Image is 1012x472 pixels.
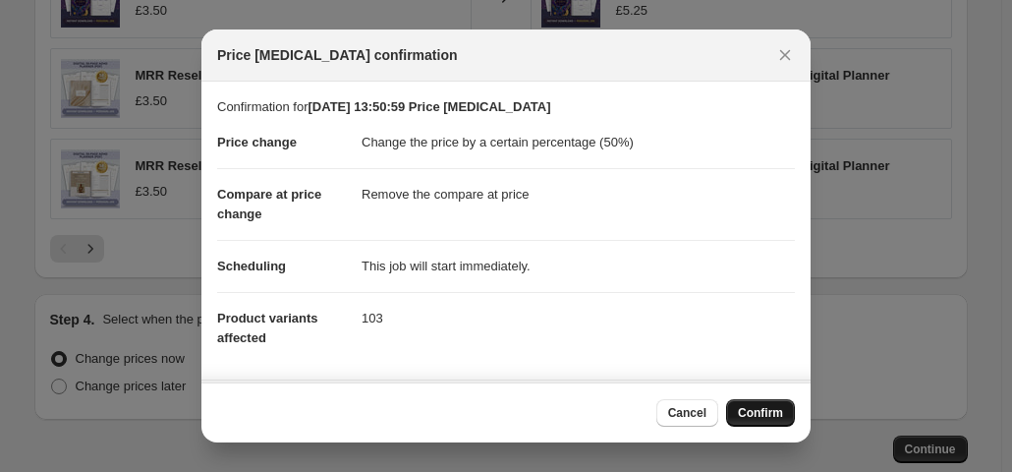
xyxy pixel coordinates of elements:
[217,259,286,273] span: Scheduling
[217,45,458,65] span: Price [MEDICAL_DATA] confirmation
[362,168,795,220] dd: Remove the compare at price
[668,405,706,421] span: Cancel
[362,240,795,292] dd: This job will start immediately.
[362,117,795,168] dd: Change the price by a certain percentage (50%)
[726,399,795,427] button: Confirm
[771,41,799,69] button: Close
[217,97,795,117] p: Confirmation for
[217,135,297,149] span: Price change
[656,399,718,427] button: Cancel
[362,292,795,344] dd: 103
[308,99,550,114] b: [DATE] 13:50:59 Price [MEDICAL_DATA]
[738,405,783,421] span: Confirm
[217,311,318,345] span: Product variants affected
[217,187,321,221] span: Compare at price change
